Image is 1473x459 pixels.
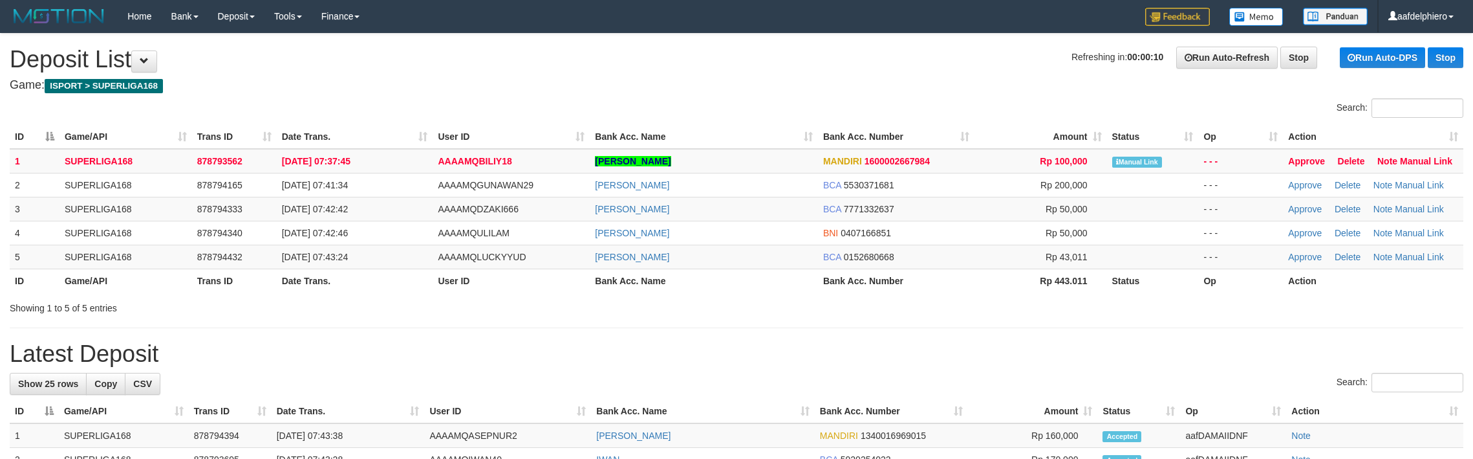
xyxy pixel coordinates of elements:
[10,423,59,448] td: 1
[1338,156,1365,166] a: Delete
[1176,47,1278,69] a: Run Auto-Refresh
[595,156,671,166] a: [PERSON_NAME]
[438,180,533,190] span: AAAAMQGUNAWAN29
[125,373,160,395] a: CSV
[438,156,511,166] span: AAAAMQBILIY18
[595,180,669,190] a: [PERSON_NAME]
[1288,180,1322,190] a: Approve
[282,180,348,190] span: [DATE] 07:41:34
[1107,269,1199,293] th: Status
[818,269,974,293] th: Bank Acc. Number
[1291,431,1311,441] a: Note
[10,269,59,293] th: ID
[1198,173,1283,197] td: - - -
[1180,423,1286,448] td: aafDAMAIIDNF
[10,197,59,221] td: 3
[1127,52,1163,62] strong: 00:00:10
[272,399,425,423] th: Date Trans.: activate to sort column ascending
[1373,180,1393,190] a: Note
[282,252,348,262] span: [DATE] 07:43:24
[1046,228,1088,238] span: Rp 50,000
[10,173,59,197] td: 2
[1198,245,1283,269] td: - - -
[59,173,192,197] td: SUPERLIGA168
[10,399,59,423] th: ID: activate to sort column descending
[197,252,242,262] span: 878794432
[10,125,59,149] th: ID: activate to sort column descending
[189,423,272,448] td: 878794394
[823,204,841,214] span: BCA
[823,228,838,238] span: BNI
[861,431,926,441] span: Copy 1340016969015 to clipboard
[1112,157,1162,168] span: Manually Linked
[59,269,192,293] th: Game/API
[282,228,348,238] span: [DATE] 07:42:46
[968,423,1098,448] td: Rp 160,000
[865,156,930,166] span: Copy 1600002667984 to clipboard
[277,269,433,293] th: Date Trans.
[1337,373,1463,392] label: Search:
[1280,47,1317,69] a: Stop
[433,125,590,149] th: User ID: activate to sort column ascending
[10,341,1463,367] h1: Latest Deposit
[823,156,862,166] span: MANDIRI
[59,245,192,269] td: SUPERLIGA168
[10,373,87,395] a: Show 25 rows
[1395,228,1444,238] a: Manual Link
[974,269,1107,293] th: Rp 443.011
[1400,156,1452,166] a: Manual Link
[10,47,1463,73] h1: Deposit List
[968,399,1098,423] th: Amount: activate to sort column ascending
[590,125,818,149] th: Bank Acc. Name: activate to sort column ascending
[197,228,242,238] span: 878794340
[59,125,192,149] th: Game/API: activate to sort column ascending
[438,228,509,238] span: AAAAMQULILAM
[1283,125,1463,149] th: Action: activate to sort column ascending
[590,269,818,293] th: Bank Acc. Name
[1395,204,1444,214] a: Manual Link
[591,399,815,423] th: Bank Acc. Name: activate to sort column ascending
[1335,180,1360,190] a: Delete
[10,6,108,26] img: MOTION_logo.png
[1373,228,1393,238] a: Note
[197,156,242,166] span: 878793562
[10,297,604,315] div: Showing 1 to 5 of 5 entries
[1428,47,1463,68] a: Stop
[841,228,891,238] span: Copy 0407166851 to clipboard
[1335,228,1360,238] a: Delete
[59,221,192,245] td: SUPERLIGA168
[10,221,59,245] td: 4
[133,379,152,389] span: CSV
[438,252,526,262] span: AAAAMQLUCKYYUD
[282,204,348,214] span: [DATE] 07:42:42
[1107,125,1199,149] th: Status: activate to sort column ascending
[1303,8,1368,25] img: panduan.png
[1288,156,1325,166] a: Approve
[1373,204,1393,214] a: Note
[438,204,519,214] span: AAAAMQDZAKI666
[1198,221,1283,245] td: - - -
[595,228,669,238] a: [PERSON_NAME]
[10,245,59,269] td: 5
[59,149,192,174] td: SUPERLIGA168
[86,373,125,395] a: Copy
[818,125,974,149] th: Bank Acc. Number: activate to sort column ascending
[1288,228,1322,238] a: Approve
[596,431,671,441] a: [PERSON_NAME]
[1040,156,1087,166] span: Rp 100,000
[1180,399,1286,423] th: Op: activate to sort column ascending
[823,180,841,190] span: BCA
[1046,252,1088,262] span: Rp 43,011
[1340,47,1425,68] a: Run Auto-DPS
[1395,252,1444,262] a: Manual Link
[10,149,59,174] td: 1
[1198,149,1283,174] td: - - -
[272,423,425,448] td: [DATE] 07:43:38
[1373,252,1393,262] a: Note
[1371,98,1463,118] input: Search:
[1335,204,1360,214] a: Delete
[197,204,242,214] span: 878794333
[189,399,272,423] th: Trans ID: activate to sort column ascending
[595,252,669,262] a: [PERSON_NAME]
[45,79,163,93] span: ISPORT > SUPERLIGA168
